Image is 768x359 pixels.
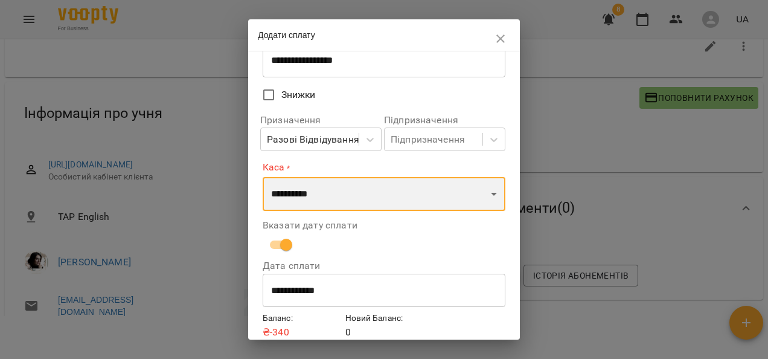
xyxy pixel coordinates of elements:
label: Каса [263,161,505,175]
h6: Баланс : [263,312,341,325]
div: 0 [343,309,426,341]
label: Підпризначення [384,115,505,125]
p: ₴ -340 [263,325,341,340]
span: Знижки [281,88,316,102]
label: Дата сплати [263,261,505,271]
span: Додати сплату [258,30,315,40]
label: Призначення [260,115,382,125]
div: Разові Відвідування [267,132,359,147]
div: Підпризначення [391,132,465,147]
label: Вказати дату сплати [263,221,505,230]
h6: Новий Баланс : [345,312,423,325]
